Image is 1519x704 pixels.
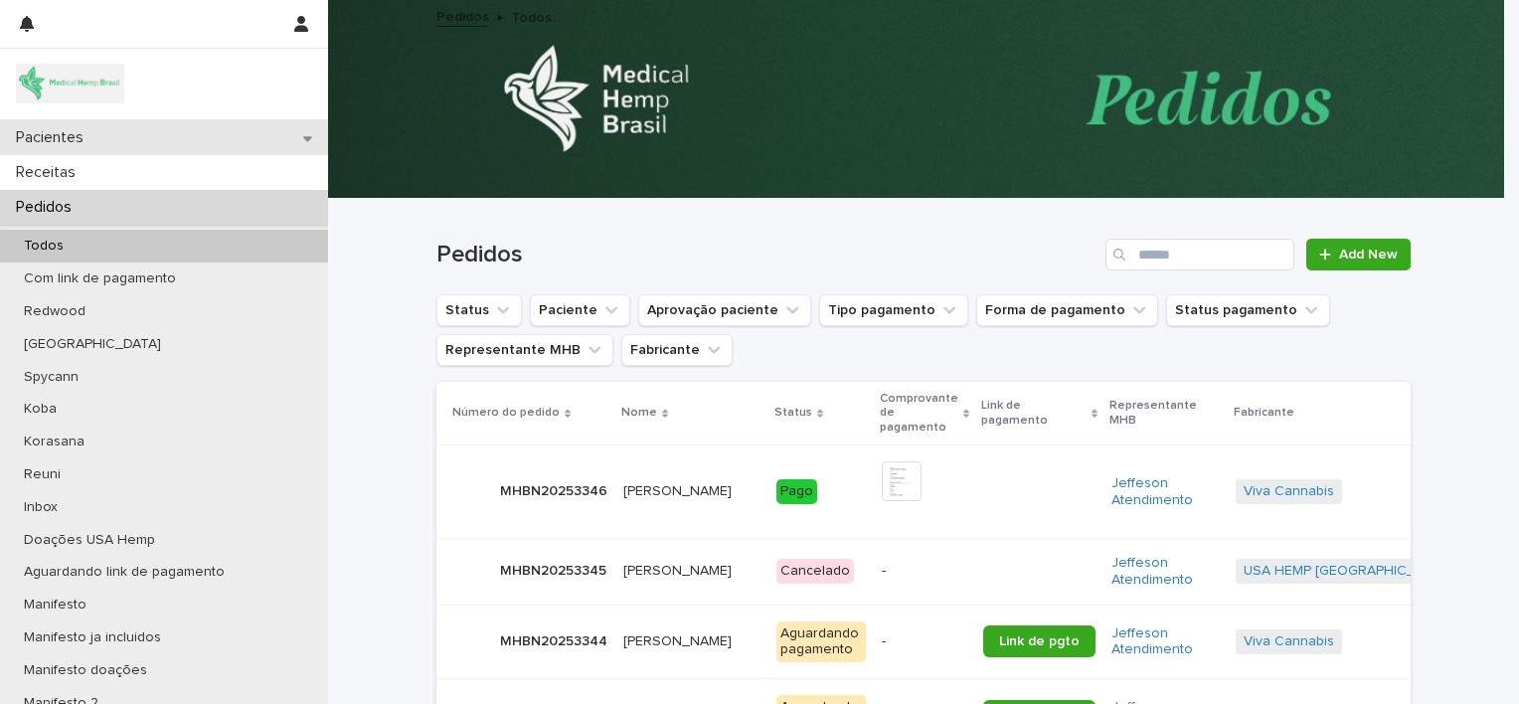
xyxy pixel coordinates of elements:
p: Doações USA Hemp [8,532,171,549]
p: Com link de pagamento [8,270,192,287]
p: Manifesto [8,597,102,614]
p: - [882,563,967,580]
button: Forma de pagamento [976,294,1158,326]
div: Aguardando pagamento [776,621,866,663]
p: Nome [621,402,657,424]
p: Koba [8,401,73,418]
a: Viva Cannabis [1244,633,1334,650]
button: Status [436,294,522,326]
p: Eduardo Moreira Mongeli [623,479,736,500]
button: Fabricante [621,334,733,366]
p: Gustavo Amormino [623,629,736,650]
p: Fabricante [1234,402,1294,424]
button: Paciente [530,294,630,326]
a: Jeffeson Atendimento [1111,475,1220,509]
p: Manifesto doações [8,662,163,679]
p: Representante MHB [1109,395,1222,432]
p: Spycann [8,369,94,386]
p: Todos [8,238,80,255]
a: Jeffeson Atendimento [1111,555,1220,589]
p: Aguardando link de pagamento [8,564,241,581]
p: Korasana [8,434,100,450]
p: Comprovante de pagamento [880,388,958,439]
button: Representante MHB [436,334,613,366]
p: Reuni [8,466,77,483]
img: 4SJayOo8RSQX0lnsmxob [16,64,124,103]
button: Status pagamento [1166,294,1330,326]
a: Link de pgto [983,625,1096,657]
a: USA HEMP [GEOGRAPHIC_DATA] [1244,563,1452,580]
div: Cancelado [776,559,854,584]
p: - [882,633,967,650]
p: Número do pedido [452,402,560,424]
a: Add New [1306,239,1411,270]
div: Pago [776,479,817,504]
p: Manifesto ja incluidos [8,629,177,646]
p: Todos [511,5,552,27]
p: MHBN20253344 [500,629,611,650]
p: Pedidos [8,198,87,217]
p: Status [774,402,812,424]
p: Receitas [8,163,91,182]
button: Tipo pagamento [819,294,968,326]
p: Victor Marques Santos [623,559,736,580]
a: Jeffeson Atendimento [1111,625,1220,659]
p: MHBN20253345 [500,559,610,580]
p: [GEOGRAPHIC_DATA] [8,336,177,353]
p: MHBN20253346 [500,479,611,500]
a: Viva Cannabis [1244,483,1334,500]
p: Redwood [8,303,101,320]
p: Inbox [8,499,74,516]
button: Aprovação paciente [638,294,811,326]
a: Pedidos [436,4,489,27]
p: Link de pagamento [981,395,1087,432]
span: Add New [1339,248,1398,262]
p: Pacientes [8,128,99,147]
input: Search [1105,239,1294,270]
span: Link de pgto [999,634,1080,648]
h1: Pedidos [436,241,1097,269]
